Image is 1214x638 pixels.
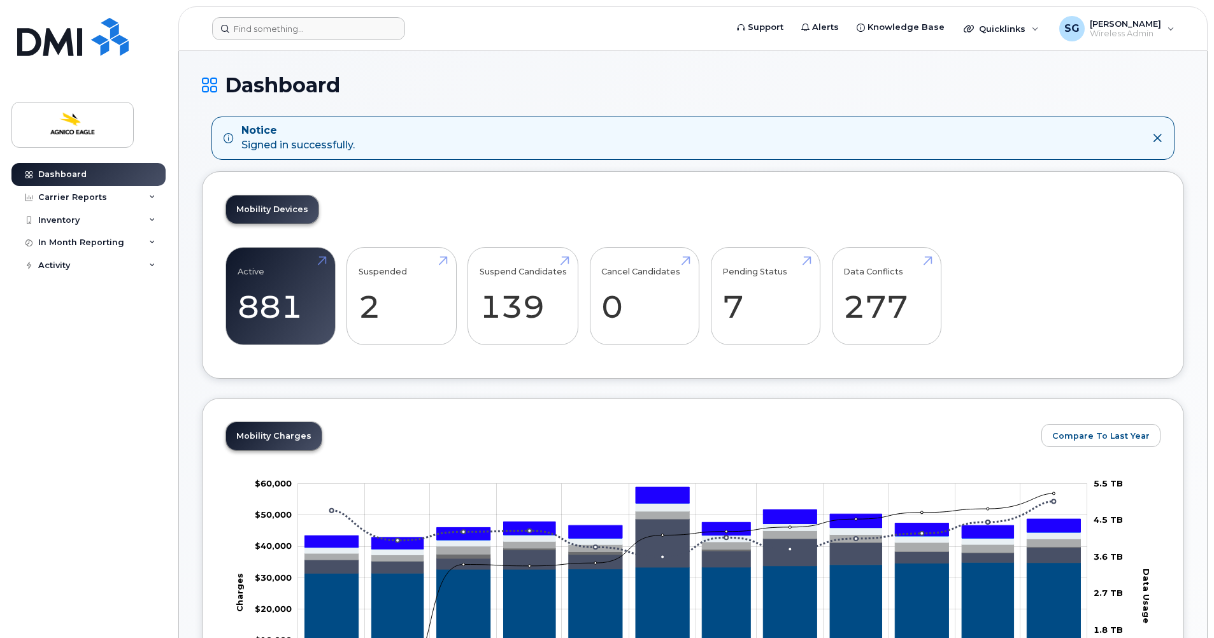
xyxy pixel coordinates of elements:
[255,604,292,614] g: $0
[226,422,322,450] a: Mobility Charges
[255,541,292,551] g: $0
[480,254,567,338] a: Suspend Candidates 139
[255,541,292,551] tspan: $40,000
[359,254,445,338] a: Suspended 2
[255,478,292,488] g: $0
[234,573,245,612] tspan: Charges
[1141,568,1152,623] tspan: Data Usage
[1094,551,1123,561] tspan: 3.6 TB
[601,254,687,338] a: Cancel Candidates 0
[722,254,808,338] a: Pending Status 7
[305,519,1081,573] g: Roaming
[255,604,292,614] tspan: $20,000
[255,572,292,582] tspan: $30,000
[1094,478,1123,488] tspan: 5.5 TB
[1094,514,1123,525] tspan: 4.5 TB
[238,254,324,338] a: Active 881
[1052,430,1150,442] span: Compare To Last Year
[241,124,355,138] strong: Notice
[255,572,292,582] g: $0
[1094,624,1123,634] tspan: 1.8 TB
[1041,424,1160,447] button: Compare To Last Year
[1094,588,1123,598] tspan: 2.7 TB
[202,74,1184,96] h1: Dashboard
[255,509,292,520] tspan: $50,000
[255,478,292,488] tspan: $60,000
[843,254,929,338] a: Data Conflicts 277
[255,509,292,520] g: $0
[241,124,355,153] div: Signed in successfully.
[226,195,318,223] a: Mobility Devices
